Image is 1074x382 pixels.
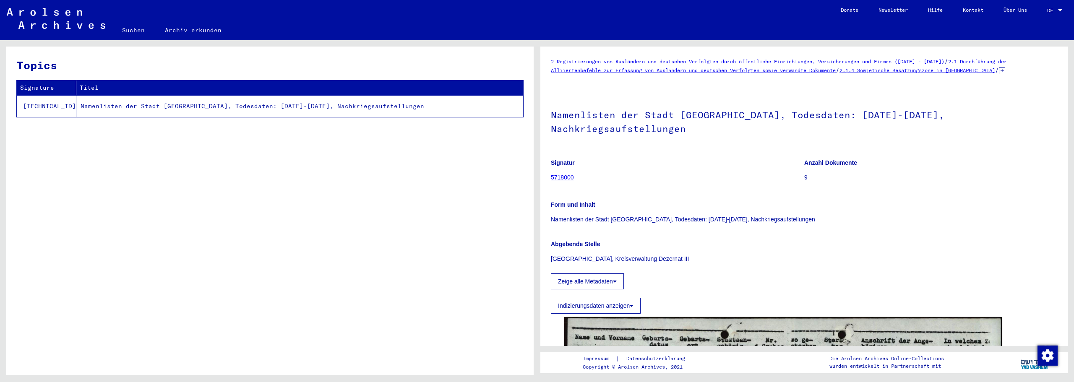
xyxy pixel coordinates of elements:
img: yv_logo.png [1019,352,1051,373]
h3: Topics [17,57,523,73]
b: Abgebende Stelle [551,241,600,247]
button: Indizierungsdaten anzeigen [551,298,641,314]
div: Zustimmung ändern [1037,345,1057,365]
h1: Namenlisten der Stadt [GEOGRAPHIC_DATA], Todesdaten: [DATE]-[DATE], Nachkriegsaufstellungen [551,96,1057,146]
p: [GEOGRAPHIC_DATA], Kreisverwaltung Dezernat III [551,255,1057,263]
a: 2 Registrierungen von Ausländern und deutschen Verfolgten durch öffentliche Einrichtungen, Versic... [551,58,944,65]
a: Suchen [112,20,155,40]
img: Zustimmung ändern [1038,346,1058,366]
a: Archiv erkunden [155,20,232,40]
a: Datenschutzerklärung [620,354,695,363]
span: / [836,66,839,74]
b: Signatur [551,159,575,166]
p: Copyright © Arolsen Archives, 2021 [583,363,695,371]
img: Arolsen_neg.svg [7,8,105,29]
p: Namenlisten der Stadt [GEOGRAPHIC_DATA], Todesdaten: [DATE]-[DATE], Nachkriegsaufstellungen [551,215,1057,224]
b: Form und Inhalt [551,201,595,208]
th: Signature [17,81,76,95]
p: wurden entwickelt in Partnerschaft mit [829,362,944,370]
p: Die Arolsen Archives Online-Collections [829,355,944,362]
td: [TECHNICAL_ID] [17,95,76,117]
span: DE [1047,8,1056,13]
span: / [995,66,999,74]
b: Anzahl Dokumente [804,159,857,166]
th: Titel [76,81,523,95]
td: Namenlisten der Stadt [GEOGRAPHIC_DATA], Todesdaten: [DATE]-[DATE], Nachkriegsaufstellungen [76,95,523,117]
span: / [944,57,948,65]
a: 2.1.4 Sowjetische Besatzungszone in [GEOGRAPHIC_DATA] [839,67,995,73]
a: 5718000 [551,174,574,181]
button: Zeige alle Metadaten [551,273,624,289]
p: 9 [804,173,1057,182]
a: Impressum [583,354,616,363]
div: | [583,354,695,363]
